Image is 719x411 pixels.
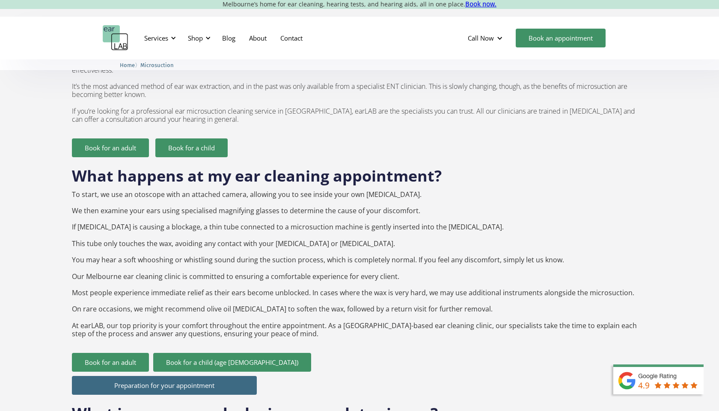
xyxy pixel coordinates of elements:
[120,61,140,70] li: 〉
[242,26,273,50] a: About
[72,376,257,395] a: Preparation for your appointment
[103,25,128,51] a: home
[120,61,135,69] a: Home
[188,34,203,42] div: Shop
[140,62,174,68] span: Microsuction
[72,138,149,157] a: Book for an adult
[72,353,149,372] a: Book for an adult
[72,191,647,338] p: To start, we use an otoscope with an attached camera, allowing you to see inside your own [MEDICA...
[153,353,311,372] a: Book for a child (age [DEMOGRAPHIC_DATA])
[72,41,647,123] p: Microsuction is exactly what it sounds like: precise suction of the [MEDICAL_DATA] while viewing ...
[461,25,511,51] div: Call Now
[144,34,168,42] div: Services
[155,138,228,157] a: Book for a child
[516,29,606,47] a: Book an appointment
[183,25,213,51] div: Shop
[215,26,242,50] a: Blog
[120,62,135,68] span: Home
[140,61,174,69] a: Microsuction
[139,25,178,51] div: Services
[273,26,309,50] a: Contact
[468,34,494,42] div: Call Now
[72,157,647,186] h2: What happens at my ear cleaning appointment?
